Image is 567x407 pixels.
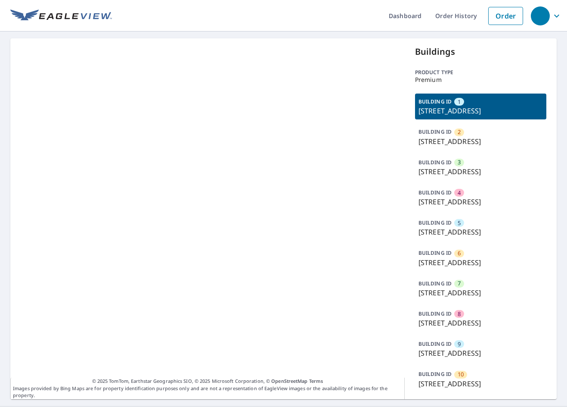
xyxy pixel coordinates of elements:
p: BUILDING ID [418,189,452,196]
span: 8 [458,310,461,318]
a: Terms [309,378,323,384]
p: Images provided by Bing Maps are for property identification purposes only and are not a represen... [10,378,405,399]
span: 7 [458,279,461,288]
span: 4 [458,189,461,197]
p: [STREET_ADDRESS] [418,257,543,268]
p: [STREET_ADDRESS] [418,197,543,207]
p: BUILDING ID [418,249,452,257]
span: © 2025 TomTom, Earthstar Geographics SIO, © 2025 Microsoft Corporation, © [92,378,323,385]
p: [STREET_ADDRESS] [418,288,543,298]
span: 1 [458,98,461,106]
p: BUILDING ID [418,128,452,135]
p: BUILDING ID [418,280,452,287]
p: BUILDING ID [418,340,452,348]
p: Buildings [415,45,546,58]
p: Premium [415,76,546,83]
p: [STREET_ADDRESS] [418,227,543,237]
span: 9 [458,340,461,348]
span: 3 [458,158,461,166]
span: 2 [458,128,461,136]
span: 5 [458,219,461,227]
span: 6 [458,249,461,257]
p: BUILDING ID [418,98,452,105]
p: BUILDING ID [418,370,452,378]
p: BUILDING ID [418,159,452,166]
p: [STREET_ADDRESS] [418,136,543,147]
p: [STREET_ADDRESS] [418,166,543,177]
p: [STREET_ADDRESS] [418,348,543,358]
a: Order [488,7,523,25]
span: 10 [458,370,464,379]
a: OpenStreetMap [271,378,307,384]
p: BUILDING ID [418,219,452,226]
img: EV Logo [10,9,112,22]
p: Product type [415,69,546,76]
p: [STREET_ADDRESS] [418,379,543,389]
p: [STREET_ADDRESS] [418,106,543,116]
p: BUILDING ID [418,310,452,317]
p: [STREET_ADDRESS] [418,318,543,328]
